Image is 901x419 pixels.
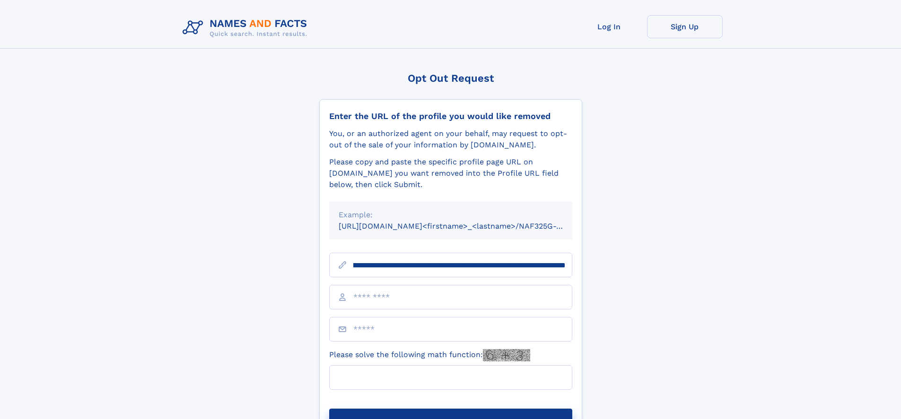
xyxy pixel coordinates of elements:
[319,72,582,84] div: Opt Out Request
[339,222,590,231] small: [URL][DOMAIN_NAME]<firstname>_<lastname>/NAF325G-xxxxxxxx
[179,15,315,41] img: Logo Names and Facts
[329,349,530,361] label: Please solve the following math function:
[329,128,572,151] div: You, or an authorized agent on your behalf, may request to opt-out of the sale of your informatio...
[329,156,572,190] div: Please copy and paste the specific profile page URL on [DOMAIN_NAME] you want removed into the Pr...
[339,209,563,221] div: Example:
[329,111,572,121] div: Enter the URL of the profile you would like removed
[647,15,723,38] a: Sign Up
[571,15,647,38] a: Log In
